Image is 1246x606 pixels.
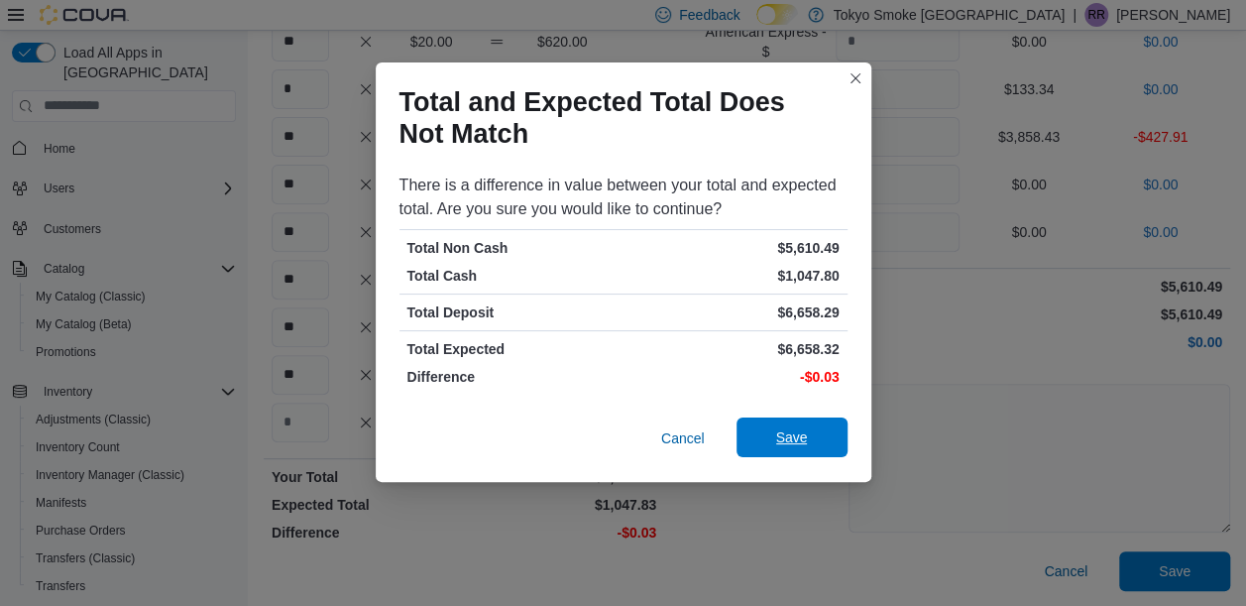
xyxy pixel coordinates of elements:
[399,86,832,150] h1: Total and Expected Total Does Not Match
[653,419,713,458] button: Cancel
[627,303,840,322] p: $6,658.29
[407,266,620,286] p: Total Cash
[407,339,620,359] p: Total Expected
[736,418,848,457] button: Save
[844,66,867,90] button: Closes this modal window
[661,428,705,448] span: Cancel
[399,174,848,221] div: There is a difference in value between your total and expected total. Are you sure you would like...
[627,238,840,258] p: $5,610.49
[407,238,620,258] p: Total Non Cash
[627,266,840,286] p: $1,047.80
[627,339,840,359] p: $6,658.32
[627,367,840,387] p: -$0.03
[407,303,620,322] p: Total Deposit
[407,367,620,387] p: Difference
[776,427,808,447] span: Save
